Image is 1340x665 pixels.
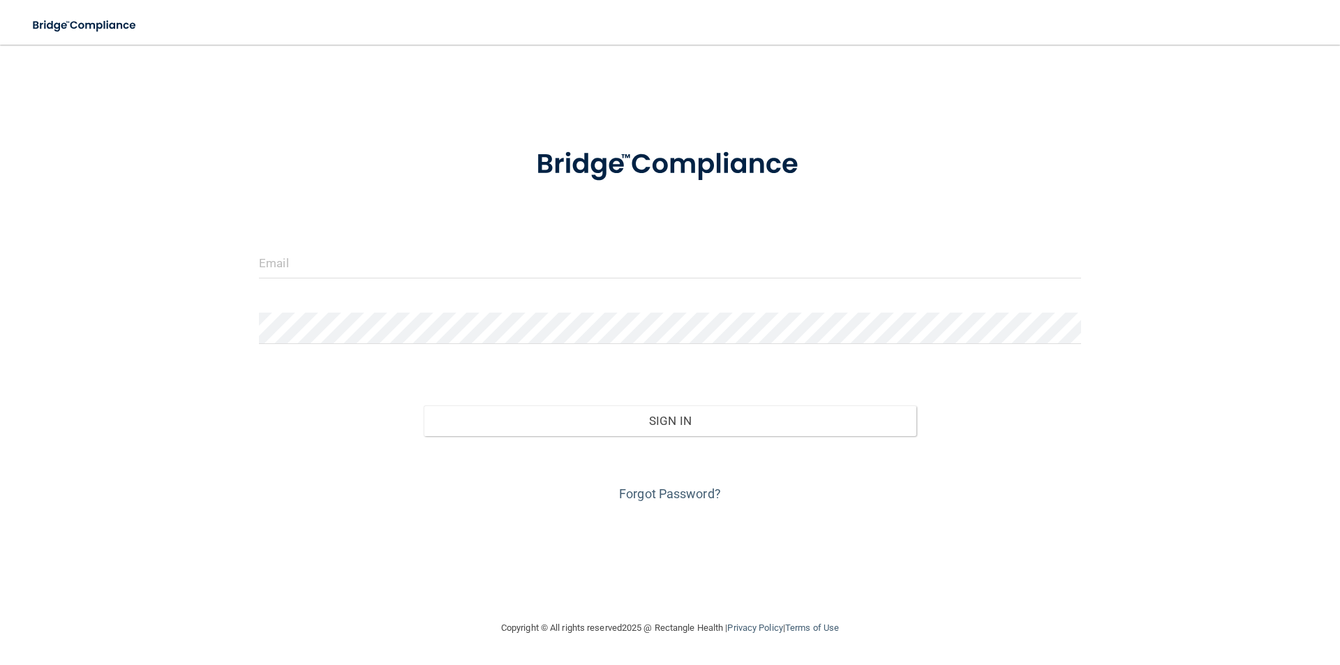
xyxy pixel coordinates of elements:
[415,606,925,650] div: Copyright © All rights reserved 2025 @ Rectangle Health | |
[785,622,839,633] a: Terms of Use
[619,486,721,501] a: Forgot Password?
[727,622,782,633] a: Privacy Policy
[507,128,833,201] img: bridge_compliance_login_screen.278c3ca4.svg
[21,11,149,40] img: bridge_compliance_login_screen.278c3ca4.svg
[259,247,1081,278] input: Email
[424,405,917,436] button: Sign In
